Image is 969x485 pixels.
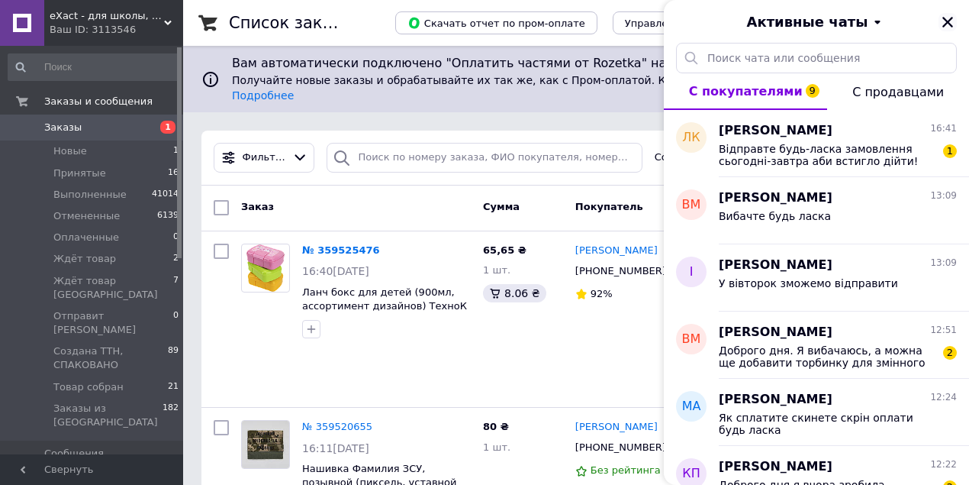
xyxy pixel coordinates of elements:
button: ЛК[PERSON_NAME]16:41Відправте будь-ласка замовлення сьогодні-завтра аби встигло дійти!1 [664,110,969,177]
span: Сообщения [44,447,104,461]
span: Создана ТТН, СПАКОВАНО [53,344,168,372]
span: Принятые [53,167,106,180]
span: 21 [168,380,179,394]
span: У вівторок зможемо відправити [719,277,898,289]
span: [PERSON_NAME] [719,189,832,207]
span: Без рейтинга [591,464,661,476]
span: С продавцами [852,85,944,99]
span: Фильтры [243,150,286,165]
span: 1 [173,144,179,158]
span: Активные чаты [747,12,868,32]
span: 9 [806,84,819,98]
span: 1 [943,144,957,158]
span: [PERSON_NAME] [719,122,832,140]
div: 8.06 ₴ [483,284,546,302]
span: 1 шт. [483,441,510,453]
a: № 359520655 [302,421,372,432]
span: [PERSON_NAME] [719,391,832,409]
span: 41014 [152,188,179,202]
button: Активные чаты [707,12,926,32]
span: Новые [53,144,87,158]
span: 0 [173,231,179,244]
span: Оплаченные [53,231,119,244]
button: І[PERSON_NAME]13:09У вівторок зможемо відправити [664,244,969,312]
a: № 359525476 [302,244,380,256]
a: Фото товару [241,420,290,469]
a: Подробнее [232,89,294,102]
span: 13:09 [930,257,957,270]
span: Ждёт товар [GEOGRAPHIC_DATA] [53,274,173,302]
button: Управление статусами [613,11,757,34]
img: Фото товару [242,421,289,468]
button: Скачать отчет по пром-оплате [395,11,597,34]
span: ВМ [682,331,701,348]
span: Відправте будь-ласка замовлення сьогодні-завтра аби встигло дійти! [719,143,935,167]
span: С покупателями [689,84,803,99]
span: 182 [163,402,179,429]
h1: Список заказов [229,14,360,32]
span: [PERSON_NAME] [719,257,832,274]
span: 16:41 [930,122,957,135]
button: С продавцами [827,73,969,110]
button: МА[PERSON_NAME]12:24Як сплатите скинете скрін оплати будь ласка [664,379,969,446]
span: 6139 [157,209,179,223]
button: ВМ[PERSON_NAME]12:51Доброго дня. Я вибачаюсь, а можна ще добавити торбинку для змінного взуття?2 [664,312,969,379]
span: Товар собран [53,380,124,394]
span: Заказы [44,121,82,134]
span: 12:51 [930,324,957,337]
span: Сохраненные фильтры: [655,150,775,165]
span: 16 [168,167,179,180]
button: С покупателями9 [664,73,827,110]
span: Покупатель [575,201,643,212]
span: Заказы и сообщения [44,95,153,108]
span: Вибачте будь ласка [719,210,831,222]
a: Ланч бокс для детей (900мл, ассортимент дизайнов) ТехноК 9086 [302,286,467,326]
span: 16:11[DATE] [302,442,369,454]
span: 0 [173,309,179,337]
span: Скачать отчет по пром-оплате [407,16,585,30]
span: 2 [173,252,179,266]
span: Заказ [241,201,274,212]
span: Як сплатите скинете скрін оплати будь ласка [719,412,935,436]
span: Управление статусами [625,18,745,29]
span: 65,65 ₴ [483,244,526,256]
input: Поиск чата или сообщения [676,43,957,73]
span: [PHONE_NUMBER] [575,441,666,453]
span: 13:09 [930,189,957,202]
a: Фото товару [241,244,290,293]
span: 92% [591,288,613,299]
span: [PERSON_NAME] [719,324,832,341]
span: Доброго дня. Я вибачаюсь, а можна ще добавити торбинку для змінного взуття? [719,344,935,369]
span: Выполненные [53,188,127,202]
span: Заказы из [GEOGRAPHIC_DATA] [53,402,163,429]
span: Вам автоматически подключено "Оплатить частями от Rozetka" на 2 платежа. [232,55,920,73]
input: Поиск [8,53,180,81]
img: Фото товару [246,244,285,292]
span: [PERSON_NAME] [719,458,832,476]
a: [PERSON_NAME] [575,420,658,435]
a: [PERSON_NAME] [575,244,658,258]
span: 89 [168,344,179,372]
span: Отмененные [53,209,120,223]
span: Получайте новые заказы и обрабатывайте их так же, как с Пром-оплатой. Комиссия для вас – 1.7%, ка... [232,74,910,102]
span: 12:22 [930,458,957,471]
span: 12:24 [930,391,957,404]
input: Поиск по номеру заказа, ФИО покупателя, номеру телефона, Email, номеру накладной [327,143,642,173]
span: 7 [173,274,179,302]
div: Ваш ID: 3113546 [50,23,183,37]
span: ВМ [682,196,701,214]
button: ВМ[PERSON_NAME]13:09Вибачте будь ласка [664,177,969,244]
span: КП [682,465,700,483]
span: Отправит [PERSON_NAME] [53,309,173,337]
span: І [690,264,694,281]
span: [PHONE_NUMBER] [575,265,666,276]
span: eXact - для школы, для офиса, для творчества [50,9,164,23]
span: ЛК [682,129,700,147]
span: 80 ₴ [483,421,509,432]
span: Ждёт товар [53,252,116,266]
button: Закрыть [938,13,957,31]
span: 1 шт. [483,264,510,276]
span: 1 [160,121,175,134]
span: Сумма [483,201,520,212]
